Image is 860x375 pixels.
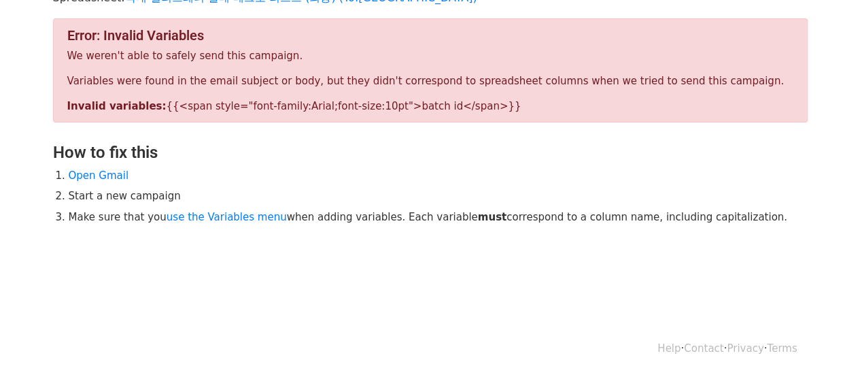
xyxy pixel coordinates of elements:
[67,49,793,63] p: We weren't able to safely send this campaign.
[69,210,808,225] li: Make sure that you when adding variables. Each variable correspond to a column name, including ca...
[792,310,860,375] iframe: Chat Widget
[67,27,793,44] h4: Error: Invalid Variables
[67,74,793,88] p: Variables were found in the email subject or body, but they didn't correspond to spreadsheet colu...
[478,211,506,223] strong: must
[684,342,723,355] a: Contact
[67,100,167,112] strong: Invalid variables:
[727,342,763,355] a: Privacy
[767,342,797,355] a: Terms
[69,189,808,204] li: Start a new campaign
[657,342,681,355] a: Help
[67,99,793,114] p: {{<span style="font-family:Arial;font-size:10pt">batch id</span>}}
[167,211,287,223] a: use the Variables menu
[69,169,129,182] a: Open Gmail
[53,143,808,163] h3: How to fix this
